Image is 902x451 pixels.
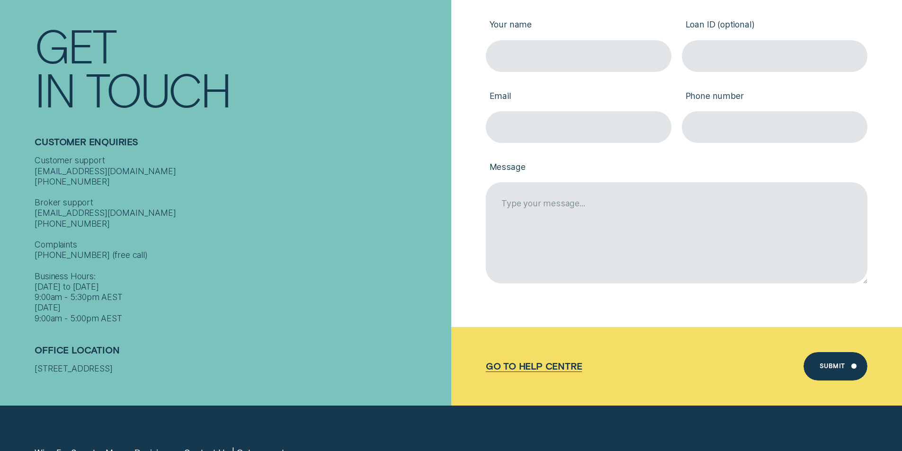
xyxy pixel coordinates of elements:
[486,82,671,111] label: Email
[86,67,231,111] div: Touch
[35,137,446,156] h2: Customer Enquiries
[682,82,867,111] label: Phone number
[486,153,867,182] label: Message
[35,345,446,363] h2: Office Location
[486,361,582,371] a: Go to Help Centre
[35,156,446,324] div: Customer support [EMAIL_ADDRESS][DOMAIN_NAME] [PHONE_NUMBER] Broker support [EMAIL_ADDRESS][DOMAI...
[35,23,116,67] div: Get
[35,23,446,111] h1: Get In Touch
[682,11,867,40] label: Loan ID (optional)
[804,352,867,380] button: Submit
[35,363,446,374] div: [STREET_ADDRESS]
[486,11,671,40] label: Your name
[35,67,74,111] div: In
